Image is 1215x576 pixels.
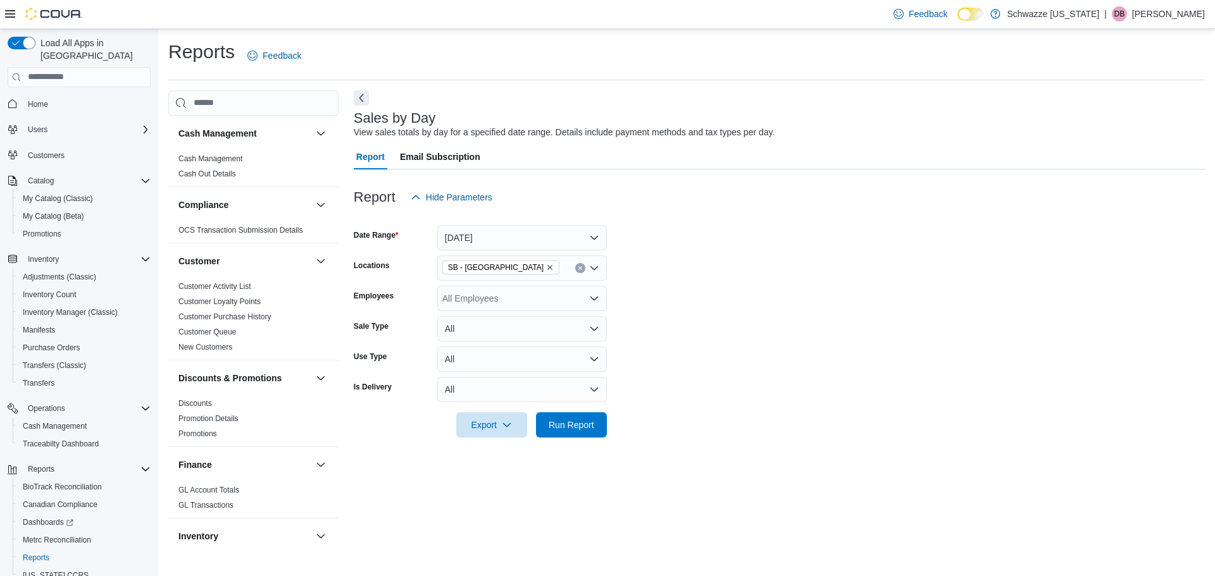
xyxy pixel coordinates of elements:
[23,122,53,137] button: Users
[18,340,85,355] a: Purchase Orders
[313,371,328,386] button: Discounts & Promotions
[178,255,220,267] h3: Customer
[168,223,339,243] div: Compliance
[23,439,99,449] span: Traceabilty Dashboard
[464,412,520,438] span: Export
[18,436,151,451] span: Traceabilty Dashboard
[18,226,66,242] a: Promotions
[18,191,151,206] span: My Catalog (Classic)
[23,148,70,163] a: Customers
[1112,6,1127,21] div: Duncan Boggess
[13,374,156,392] button: Transfers
[18,550,151,565] span: Reports
[18,419,151,434] span: Cash Management
[13,268,156,286] button: Adjustments (Classic)
[28,150,65,161] span: Customers
[23,307,118,317] span: Inventory Manager (Classic)
[178,154,242,164] span: Cash Management
[1114,6,1125,21] span: DB
[18,322,151,338] span: Manifests
[13,286,156,303] button: Inventory Count
[18,287,82,302] a: Inventory Count
[178,281,251,291] span: Customer Activity List
[18,419,92,434] a: Cash Management
[28,464,54,474] span: Reports
[18,479,151,494] span: BioTrack Reconciliation
[18,191,98,206] a: My Catalog (Classic)
[168,151,339,187] div: Cash Management
[13,549,156,567] button: Reports
[18,515,78,530] a: Dashboards
[23,421,87,431] span: Cash Management
[178,372,282,384] h3: Discounts & Promotions
[437,346,607,372] button: All
[13,417,156,435] button: Cash Management
[13,513,156,531] a: Dashboards
[18,532,151,548] span: Metrc Reconciliation
[178,199,311,211] button: Compliance
[168,482,339,518] div: Finance
[178,342,232,352] span: New Customers
[178,372,311,384] button: Discounts & Promotions
[18,550,54,565] a: Reports
[13,225,156,243] button: Promotions
[23,499,97,510] span: Canadian Compliance
[448,261,544,274] span: SB - [GEOGRAPHIC_DATA]
[28,254,59,264] span: Inventory
[23,173,59,188] button: Catalog
[437,377,607,402] button: All
[178,255,311,267] button: Customer
[178,530,218,542] h3: Inventory
[400,144,480,169] span: Email Subscription
[589,293,599,303] button: Open list of options
[178,169,236,178] a: Cash Out Details
[178,414,239,424] span: Promotion Details
[23,401,70,416] button: Operations
[13,321,156,339] button: Manifests
[28,125,47,135] span: Users
[23,97,53,112] a: Home
[28,99,48,109] span: Home
[18,532,96,548] a: Metrc Reconciliation
[1132,6,1205,21] p: [PERSON_NAME]
[1007,6,1099,21] p: Schwazze [US_STATE]
[406,185,497,210] button: Hide Parameters
[354,291,394,301] label: Employees
[313,126,328,141] button: Cash Management
[546,264,554,271] button: Remove SB - Federal Heights from selection in this group
[3,121,156,138] button: Users
[18,340,151,355] span: Purchase Orders
[178,343,232,352] a: New Customers
[313,529,328,544] button: Inventory
[909,8,947,20] span: Feedback
[23,462,151,477] span: Reports
[25,8,82,20] img: Cova
[263,49,301,62] span: Feedback
[178,312,271,322] span: Customer Purchase History
[178,154,242,163] a: Cash Management
[957,8,984,21] input: Dark Mode
[354,230,399,240] label: Date Range
[13,531,156,549] button: Metrc Reconciliation
[18,358,91,373] a: Transfers (Classic)
[23,360,86,371] span: Transfers (Classic)
[168,396,339,446] div: Discounts & Promotions
[23,211,84,221] span: My Catalog (Beta)
[18,497,151,512] span: Canadian Compliance
[23,252,151,267] span: Inventory
[13,435,156,453] button: Traceabilty Dashboard
[437,316,607,341] button: All
[23,482,102,492] span: BioTrack Reconciliation
[575,263,585,273] button: Clear input
[442,260,559,274] span: SB - Federal Heights
[18,376,151,391] span: Transfers
[18,287,151,302] span: Inventory Count
[13,478,156,496] button: BioTrack Reconciliation
[18,209,89,224] a: My Catalog (Beta)
[313,457,328,472] button: Finance
[18,376,59,391] a: Transfers
[178,226,303,235] a: OCS Transaction Submission Details
[178,500,234,510] span: GL Transactions
[3,460,156,478] button: Reports
[178,312,271,321] a: Customer Purchase History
